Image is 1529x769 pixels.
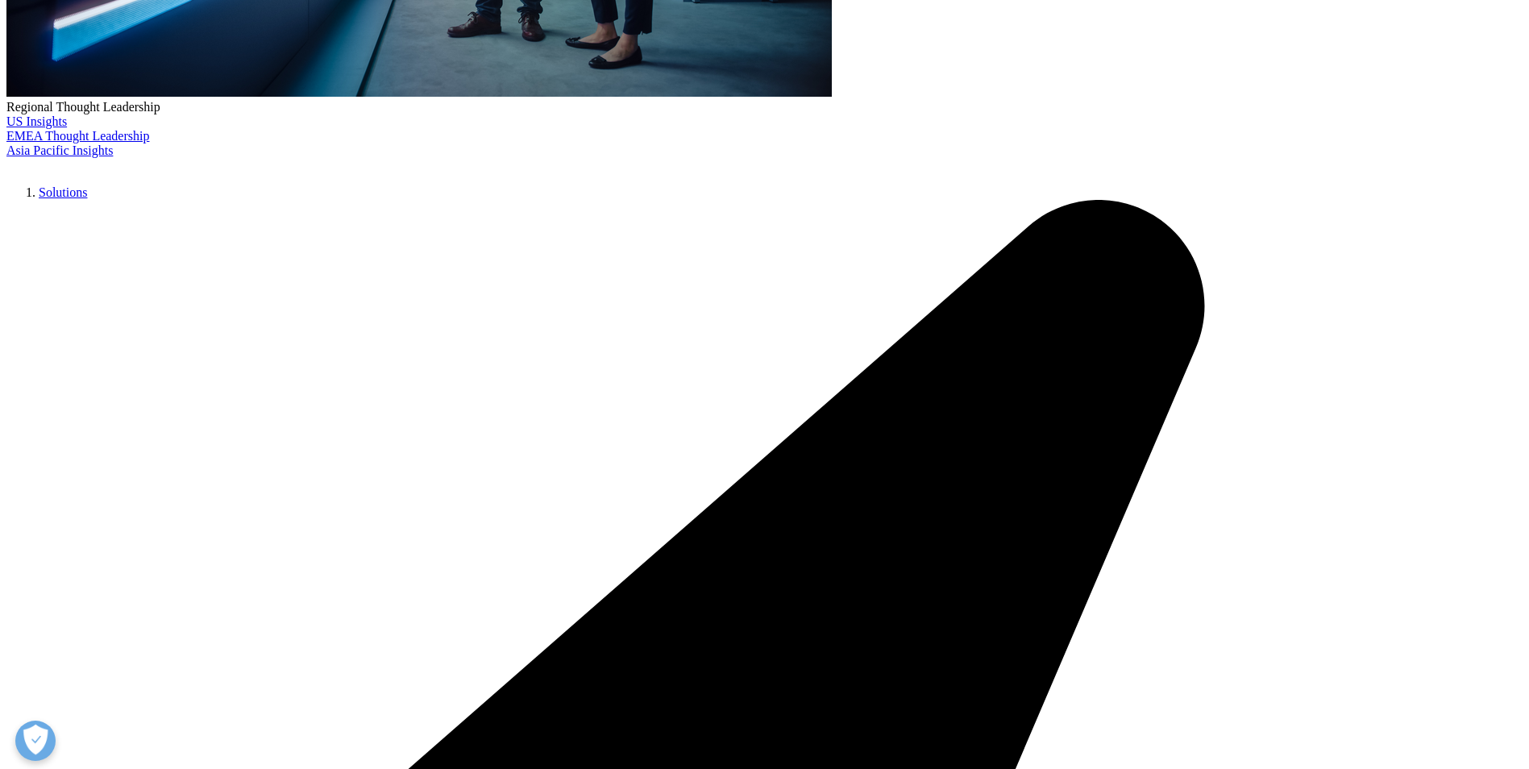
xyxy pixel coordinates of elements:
[6,114,67,128] a: US Insights
[6,100,1523,114] div: Regional Thought Leadership
[39,185,87,199] a: Solutions
[6,143,113,157] a: Asia Pacific Insights
[15,721,56,761] button: Open Preferences
[6,129,149,143] a: EMEA Thought Leadership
